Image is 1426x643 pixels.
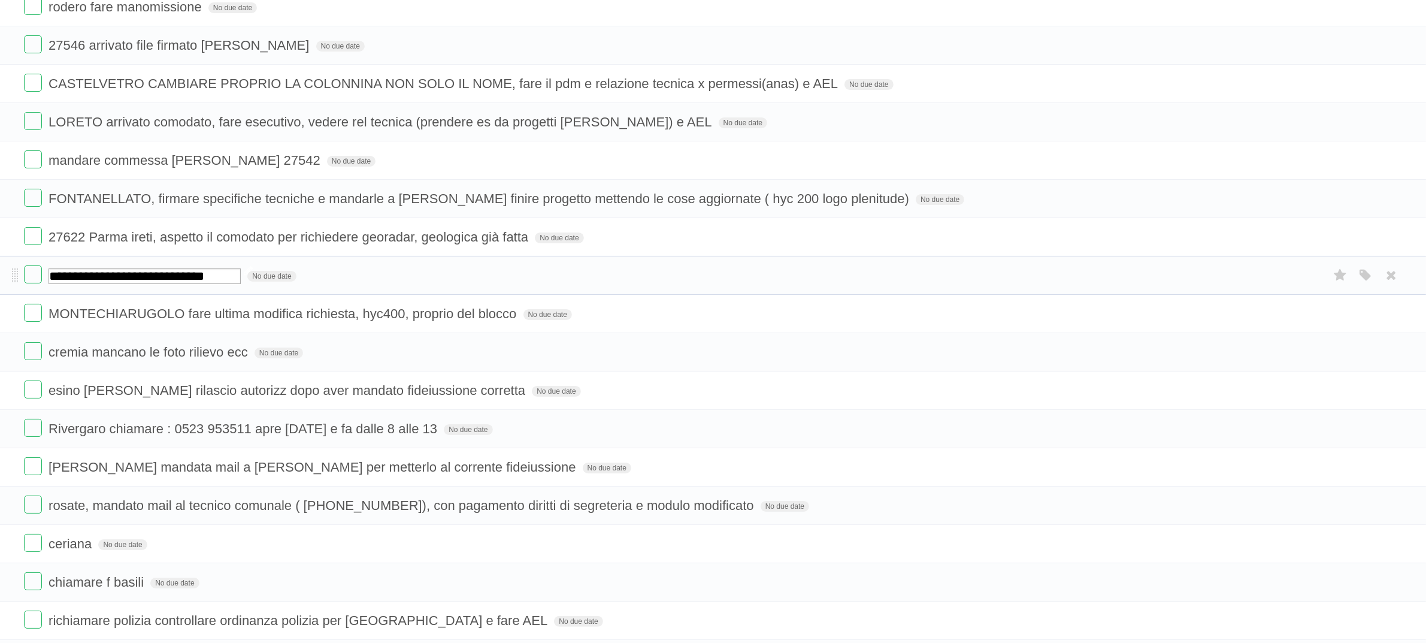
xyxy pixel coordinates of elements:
[49,421,440,436] span: Rivergaro chiamare : 0523 953511 apre [DATE] e fa dalle 8 alle 13
[24,381,42,399] label: Done
[24,534,42,552] label: Done
[49,536,95,551] span: ceriana
[150,578,199,588] span: No due date
[49,38,312,53] span: 27546 arrivato file firmato [PERSON_NAME]
[583,463,631,473] span: No due date
[49,230,531,244] span: 27622 Parma ireti, aspetto il comodato per richiedere georadar, geologica già fatta
[98,539,147,550] span: No due date
[316,41,365,52] span: No due date
[208,2,257,13] span: No due date
[844,79,893,90] span: No due date
[24,35,42,53] label: Done
[444,424,492,435] span: No due date
[49,345,251,360] span: cremia mancano le foto rilievo ecc
[24,572,42,590] label: Done
[523,309,572,320] span: No due date
[24,189,42,207] label: Done
[49,76,841,91] span: CASTELVETRO CAMBIARE PROPRIO LA COLONNINA NON SOLO IL NOME, fare il pdm e relazione tecnica x per...
[49,114,714,129] span: LORETO arrivato comodato, fare esecutivo, vedere rel tecnica (prendere es da progetti [PERSON_NAM...
[24,227,42,245] label: Done
[327,156,376,167] span: No due date
[49,498,757,513] span: rosate, mandato mail al tecnico comunale ( [PHONE_NUMBER]), con pagamento diritti di segreteria e...
[49,460,579,475] span: [PERSON_NAME] mandata mail a [PERSON_NAME] per metterlo al corrente fideiussione
[49,153,323,168] span: mandare commessa [PERSON_NAME] 27542
[24,342,42,360] label: Done
[24,304,42,322] label: Done
[24,611,42,629] label: Done
[255,348,303,358] span: No due date
[49,191,912,206] span: FONTANELLATO, firmare specifiche tecniche e mandarle a [PERSON_NAME] finire progetto mettendo le ...
[49,383,528,398] span: esino [PERSON_NAME] rilascio autorizz dopo aver mandato fideiussione corretta
[24,457,42,475] label: Done
[24,265,42,283] label: Done
[1329,265,1352,285] label: Star task
[247,271,296,282] span: No due date
[761,501,809,512] span: No due date
[49,613,550,628] span: richiamare polizia controllare ordinanza polizia per [GEOGRAPHIC_DATA] e fare AEL
[24,74,42,92] label: Done
[532,386,580,397] span: No due date
[535,233,583,243] span: No due date
[49,306,519,321] span: MONTECHIARUGOLO fare ultima modifica richiesta, hyc400, proprio del blocco
[24,112,42,130] label: Done
[24,496,42,514] label: Done
[24,150,42,168] label: Done
[49,575,147,590] span: chiamare f basili
[554,616,603,627] span: No due date
[916,194,964,205] span: No due date
[24,419,42,437] label: Done
[719,117,767,128] span: No due date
